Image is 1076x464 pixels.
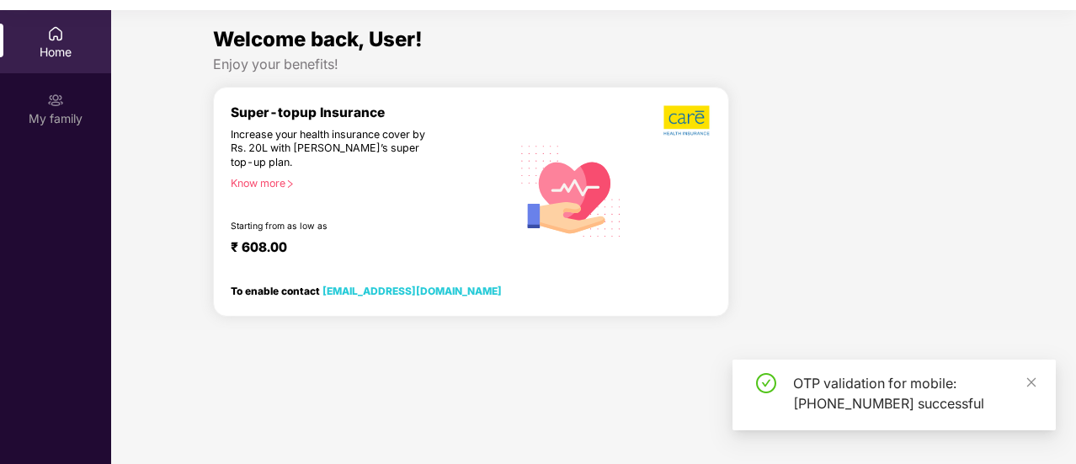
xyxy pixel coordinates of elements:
img: svg+xml;base64,PHN2ZyB4bWxucz0iaHR0cDovL3d3dy53My5vcmcvMjAwMC9zdmciIHhtbG5zOnhsaW5rPSJodHRwOi8vd3... [511,129,631,251]
div: Increase your health insurance cover by Rs. 20L with [PERSON_NAME]’s super top-up plan. [231,128,439,170]
span: right [285,179,295,189]
span: check-circle [756,373,776,393]
div: Starting from as low as [231,221,439,232]
img: svg+xml;base64,PHN2ZyBpZD0iSG9tZSIgeG1sbnM9Imh0dHA6Ly93d3cudzMub3JnLzIwMDAvc3ZnIiB3aWR0aD0iMjAiIG... [47,25,64,42]
img: b5dec4f62d2307b9de63beb79f102df3.png [663,104,711,136]
a: [EMAIL_ADDRESS][DOMAIN_NAME] [322,285,502,297]
div: Super-topup Insurance [231,104,511,120]
div: ₹ 608.00 [231,239,494,259]
div: Know more [231,177,501,189]
img: svg+xml;base64,PHN2ZyB3aWR0aD0iMjAiIGhlaWdodD0iMjAiIHZpZXdCb3g9IjAgMCAyMCAyMCIgZmlsbD0ibm9uZSIgeG... [47,92,64,109]
div: Enjoy your benefits! [213,56,974,73]
div: OTP validation for mobile: [PHONE_NUMBER] successful [793,373,1036,413]
span: Welcome back, User! [213,27,423,51]
div: To enable contact [231,285,502,296]
span: close [1025,376,1037,388]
